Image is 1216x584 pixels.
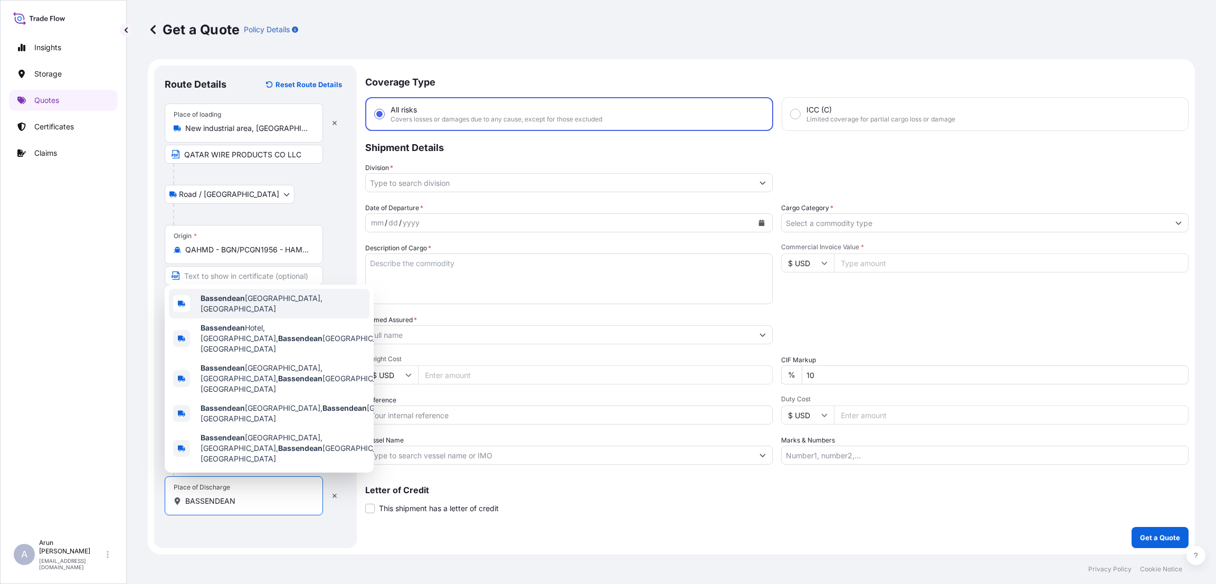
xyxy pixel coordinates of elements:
[782,213,1169,232] input: Select a commodity type
[366,173,753,192] input: Type to search division
[39,558,104,570] p: [EMAIL_ADDRESS][DOMAIN_NAME]
[201,433,245,442] b: Bassendean
[391,105,417,115] span: All risks
[365,486,1189,494] p: Letter of Credit
[148,21,240,38] p: Get a Quote
[806,105,832,115] span: ICC (C)
[781,395,1189,403] span: Duty Cost
[165,266,323,285] input: Text to appear on certificate
[781,365,802,384] div: %
[1088,565,1132,573] p: Privacy Policy
[275,79,342,90] p: Reset Route Details
[365,355,773,363] span: Freight Cost
[322,403,367,412] b: Bassendean
[391,115,602,124] span: Covers losses or damages due to any cause, except for those excluded
[201,432,400,464] span: [GEOGRAPHIC_DATA], [GEOGRAPHIC_DATA], [GEOGRAPHIC_DATA], [GEOGRAPHIC_DATA]
[802,365,1189,384] input: Enter percentage
[278,374,322,383] b: Bassendean
[39,539,104,555] p: Arun [PERSON_NAME]
[201,363,400,394] span: [GEOGRAPHIC_DATA], [GEOGRAPHIC_DATA], [GEOGRAPHIC_DATA], [GEOGRAPHIC_DATA]
[174,232,197,240] div: Origin
[174,110,221,119] div: Place of loading
[165,145,323,164] input: Text to appear on certificate
[174,483,230,492] div: Place of Discharge
[365,131,1189,163] p: Shipment Details
[278,444,322,453] b: Bassendean
[34,121,74,132] p: Certificates
[379,503,499,514] span: This shipment has a letter of credit
[366,446,753,465] input: Type to search vessel name or IMO
[365,163,393,173] label: Division
[365,435,404,446] label: Vessel Name
[34,95,59,106] p: Quotes
[201,323,400,354] span: Hotel, [GEOGRAPHIC_DATA], [GEOGRAPHIC_DATA], [GEOGRAPHIC_DATA]
[365,315,417,325] label: Named Assured
[365,203,423,213] span: Date of Departure
[834,406,1189,425] input: Enter amount
[781,355,816,365] label: CIF Markup
[806,115,955,124] span: Limited coverage for partial cargo loss or damage
[781,435,835,446] label: Marks & Numbers
[834,253,1189,272] input: Type amount
[165,285,374,473] div: Show suggestions
[185,244,310,255] input: Origin
[781,243,1189,251] span: Commercial Invoice Value
[1140,532,1180,543] p: Get a Quote
[34,69,62,79] p: Storage
[366,325,753,344] input: Full name
[365,65,1189,97] p: Coverage Type
[21,549,27,560] span: A
[753,325,772,344] button: Show suggestions
[165,185,294,204] button: Select transport
[244,24,290,35] p: Policy Details
[185,496,310,506] input: Place of Discharge
[418,365,773,384] input: Enter amount
[165,78,226,91] p: Route Details
[387,216,399,229] div: day,
[179,189,279,200] span: Road / [GEOGRAPHIC_DATA]
[402,216,421,229] div: year,
[781,446,1189,465] input: Number1, number2,...
[201,363,245,372] b: Bassendean
[753,214,770,231] button: Calendar
[201,403,245,412] b: Bassendean
[185,123,310,134] input: Place of loading
[201,323,245,332] b: Bassendean
[34,42,61,53] p: Insights
[399,216,402,229] div: /
[781,203,833,213] label: Cargo Category
[201,403,444,424] span: [GEOGRAPHIC_DATA], [GEOGRAPHIC_DATA], [GEOGRAPHIC_DATA]
[385,216,387,229] div: /
[1169,213,1188,232] button: Show suggestions
[1140,565,1182,573] p: Cookie Notice
[365,406,773,425] input: Your internal reference
[753,173,772,192] button: Show suggestions
[34,148,57,158] p: Claims
[753,446,772,465] button: Show suggestions
[201,294,245,303] b: Bassendean
[201,293,365,314] span: [GEOGRAPHIC_DATA], [GEOGRAPHIC_DATA]
[365,243,431,253] label: Description of Cargo
[278,334,322,343] b: Bassendean
[365,395,396,406] label: Reference
[370,216,385,229] div: month,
